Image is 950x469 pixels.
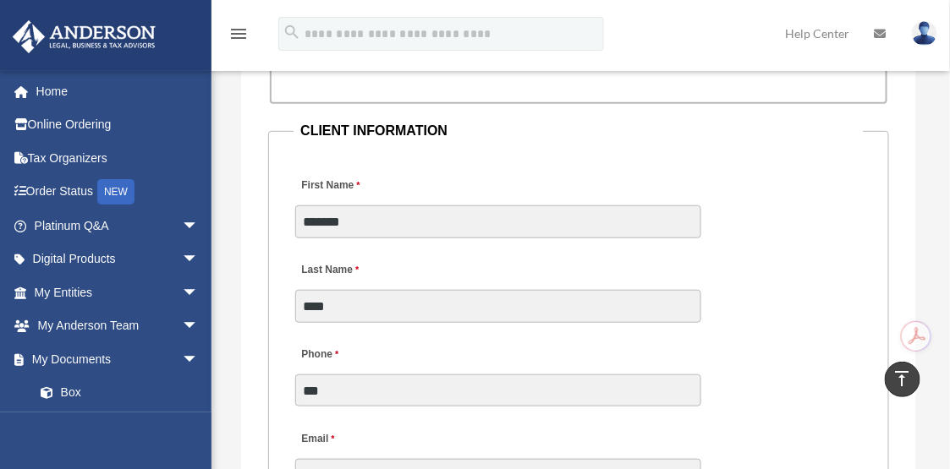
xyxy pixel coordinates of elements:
[228,24,249,44] i: menu
[12,141,224,175] a: Tax Organizers
[12,175,224,210] a: Order StatusNEW
[182,209,216,243] span: arrow_drop_down
[892,368,913,389] i: vertical_align_top
[12,108,224,142] a: Online Ordering
[12,309,224,343] a: My Anderson Teamarrow_drop_down
[182,243,216,277] span: arrow_drop_down
[182,275,216,310] span: arrow_drop_down
[295,175,364,198] label: First Name
[295,259,363,282] label: Last Name
[295,428,338,450] label: Email
[182,342,216,377] span: arrow_drop_down
[294,119,863,143] legend: CLIENT INFORMATION
[24,409,216,443] a: Meeting Minutes
[912,21,937,46] img: User Pic
[228,30,249,44] a: menu
[12,275,224,309] a: My Entitiesarrow_drop_down
[283,23,301,41] i: search
[12,243,224,276] a: Digital Productsarrow_drop_down
[97,179,135,205] div: NEW
[885,362,920,397] a: vertical_align_top
[8,20,161,53] img: Anderson Advisors Platinum Portal
[12,74,224,108] a: Home
[295,344,343,367] label: Phone
[12,342,224,376] a: My Documentsarrow_drop_down
[12,209,224,243] a: Platinum Q&Aarrow_drop_down
[182,309,216,344] span: arrow_drop_down
[24,376,224,410] a: Box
